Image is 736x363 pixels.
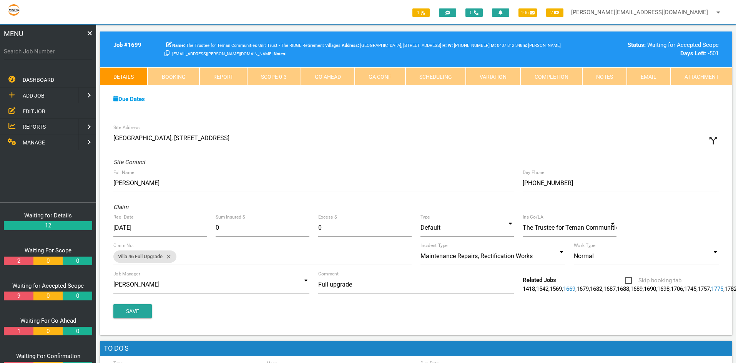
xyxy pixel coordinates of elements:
[711,285,723,292] a: 1775
[684,285,696,292] a: 1745
[577,285,589,292] a: 1679
[523,285,535,292] a: 1418
[630,285,643,292] a: 1689
[172,43,341,48] span: The Trustee for Teman Communities Unit Trust - The RIDGE Retirement Villages
[318,270,339,277] label: Comment
[518,8,537,17] span: 106
[617,285,629,292] a: 1688
[671,67,732,86] a: Attachment
[574,41,719,58] div: Waiting for Accepted Scope -501
[4,327,33,336] a: 1
[448,43,453,48] b: W:
[4,292,33,300] a: 9
[33,257,63,265] a: 0
[113,159,145,166] i: Site Contact
[546,8,563,17] span: 2
[63,292,92,300] a: 0
[628,41,646,48] b: Status:
[625,276,681,285] span: Skip booking tab
[4,47,92,56] label: Search Job Number
[23,139,45,146] span: MANAGE
[698,285,710,292] a: 1757
[550,285,562,292] a: 1569
[574,242,595,249] label: Work Type
[25,247,71,254] a: Waiting For Scope
[23,93,45,99] span: ADD JOB
[318,214,337,220] label: Excess $
[113,204,128,211] i: Claim
[33,292,63,300] a: 0
[63,327,92,336] a: 0
[448,43,490,48] span: [PHONE_NUMBER]
[113,96,145,103] a: Due Dates
[442,43,447,48] b: H:
[491,43,496,48] b: M:
[12,282,84,289] a: Waiting for Accepted Scope
[16,353,80,360] a: Waiting For Confirmation
[163,250,172,263] i: close
[657,285,670,292] a: 1698
[113,41,141,48] b: Job # 1699
[680,50,706,57] b: Days Left:
[100,341,732,356] h1: To Do's
[342,43,359,48] b: Address:
[216,214,245,220] label: Sum Insured $
[113,124,140,131] label: Site Address
[644,285,656,292] a: 1690
[523,277,556,283] b: Related Jobs
[627,67,670,86] a: Email
[23,77,54,83] span: DASHBOARD
[113,242,134,249] label: Claim No.
[274,51,286,56] b: Notes:
[4,28,23,39] span: MENU
[113,250,176,263] div: Villa 46 Full Upgrade
[342,43,441,48] span: [GEOGRAPHIC_DATA], [STREET_ADDRESS]
[563,285,575,292] a: 1669
[671,285,683,292] a: 1706
[199,67,247,86] a: Report
[603,285,616,292] a: 1687
[247,67,301,86] a: Scope 0-3
[520,67,582,86] a: Completion
[20,317,76,324] a: Waiting For Go Ahead
[491,43,522,48] span: 0407 812 348
[708,135,719,146] i: Click to show custom address field
[33,327,63,336] a: 0
[8,4,20,16] img: s3file
[523,169,545,176] label: Day Phone
[172,43,185,48] b: Name:
[23,108,45,114] span: EDIT JOB
[518,276,621,293] div: , , , , , , , , , , , , , , ,
[590,285,602,292] a: 1682
[24,212,72,219] a: Waiting for Details
[465,8,483,17] span: 0
[113,304,152,318] button: Save
[466,67,520,86] a: Variation
[582,67,627,86] a: Notes
[113,214,133,220] label: Req. Date
[23,124,46,130] span: REPORTS
[536,285,548,292] a: 1542
[412,8,430,17] span: 1
[301,67,355,86] a: Go Ahead
[420,242,447,249] label: Incident Type
[164,50,169,57] a: Click here copy customer information.
[113,169,134,176] label: Full Name
[100,67,148,86] a: Details
[523,43,527,48] b: E:
[355,67,405,86] a: GA Conf
[4,221,92,230] a: 12
[4,257,33,265] a: 2
[405,67,466,86] a: Scheduling
[63,257,92,265] a: 0
[523,214,543,220] label: Ins Co/LA
[420,214,430,220] label: Type
[113,270,140,277] label: Job Manager
[148,67,199,86] a: Booking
